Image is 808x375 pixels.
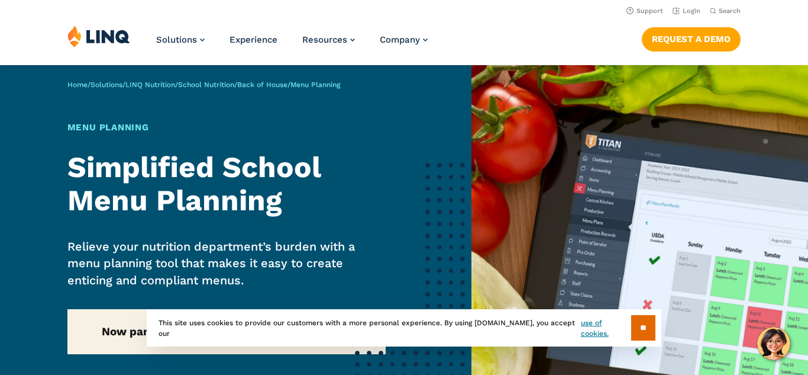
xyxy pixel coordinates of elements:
a: Solutions [156,34,205,45]
a: Support [626,7,663,15]
a: Back of House [237,81,287,89]
strong: Now part of our new [102,325,351,338]
a: School Nutrition [178,81,234,89]
a: Solutions [91,81,122,89]
button: Open Search Bar [710,7,741,15]
a: Resources [302,34,355,45]
img: LINQ | K‑12 Software [67,25,130,47]
a: Experience [230,34,277,45]
button: Hello, have a question? Let’s chat. [757,327,790,360]
div: This site uses cookies to provide our customers with a more personal experience. By using [DOMAIN... [147,309,661,347]
span: Company [380,34,420,45]
span: / / / / / [67,81,340,89]
span: Resources [302,34,347,45]
strong: Simplified School Menu Planning [67,150,321,218]
nav: Primary Navigation [156,25,428,64]
span: Solutions [156,34,197,45]
p: Relieve your nutrition department’s burden with a menu planning tool that makes it easy to create... [67,238,386,289]
a: Home [67,81,88,89]
span: Menu Planning [290,81,340,89]
nav: Button Navigation [642,25,741,51]
h1: Menu Planning [67,121,386,134]
a: LINQ Nutrition [125,81,175,89]
a: Login [673,7,700,15]
a: Company [380,34,428,45]
span: Search [719,7,741,15]
a: use of cookies. [581,318,631,339]
a: Request a Demo [642,27,741,51]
